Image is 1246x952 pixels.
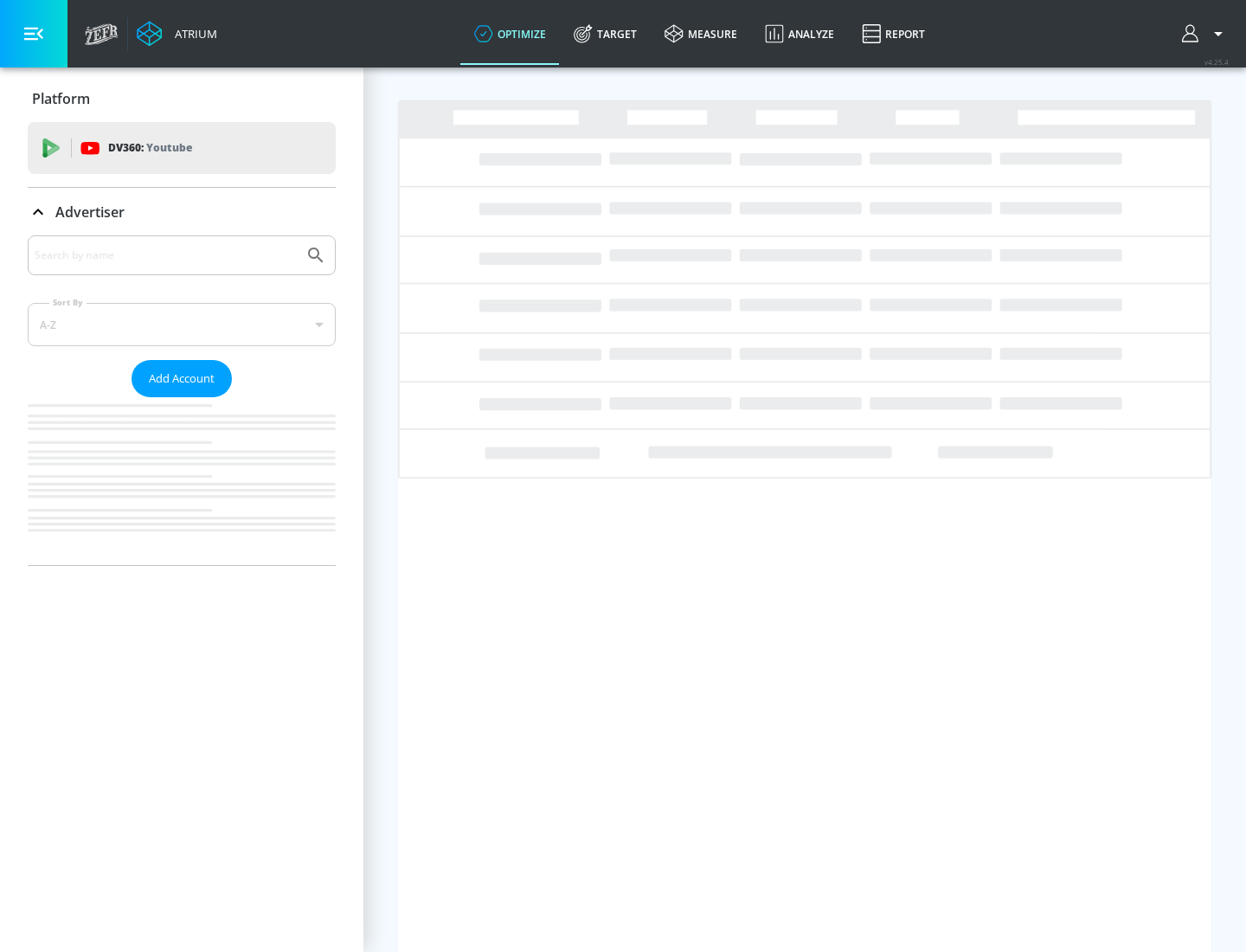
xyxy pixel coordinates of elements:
a: measure [651,3,751,65]
div: Advertiser [28,188,336,236]
div: DV360: Youtube [28,122,336,174]
div: Advertiser [28,235,336,565]
a: Atrium [137,21,217,47]
div: Platform [28,74,336,123]
a: Report [848,3,939,65]
p: Advertiser [55,203,125,222]
a: optimize [460,3,560,65]
div: Atrium [168,26,217,42]
p: Platform [32,89,90,108]
span: Add Account [149,369,215,389]
button: Add Account [132,360,232,397]
a: Analyze [751,3,848,65]
div: A-Z [28,303,336,346]
span: v 4.25.4 [1204,57,1229,67]
p: DV360: [108,138,192,158]
a: Target [560,3,651,65]
label: Sort By [49,297,87,308]
p: Youtube [146,138,192,157]
input: Search by name [35,244,297,267]
nav: list of Advertiser [28,397,336,565]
